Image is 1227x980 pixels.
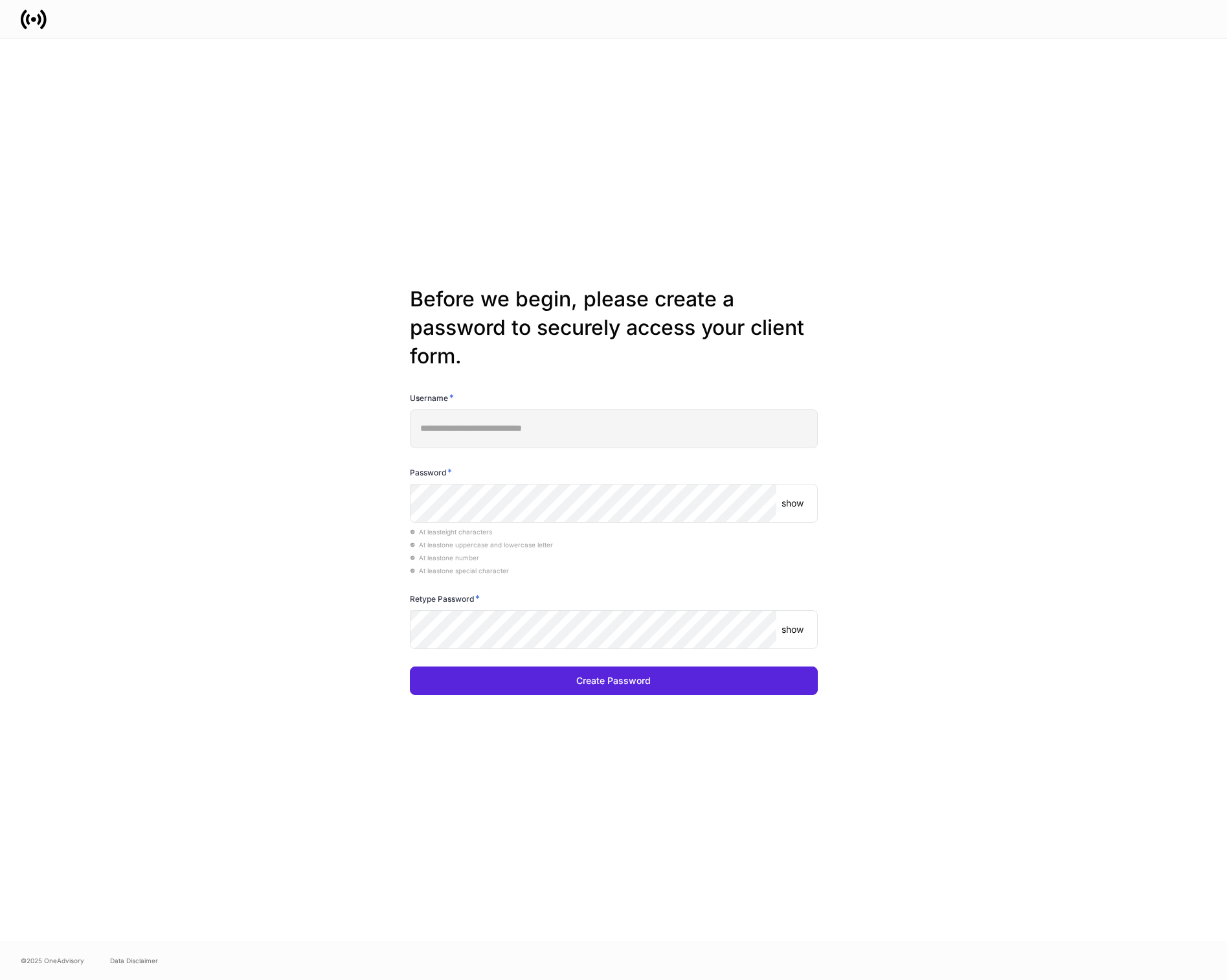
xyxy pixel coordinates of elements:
p: show [782,623,804,636]
h6: Password [410,466,452,479]
h2: Before we begin, please create a password to securely access your client form. [410,285,818,370]
span: © 2025 OneAdvisory [21,955,84,966]
span: At least one number [410,554,479,562]
h6: Retype Password [410,592,480,605]
div: Create Password [576,676,651,685]
button: Create Password [410,667,818,695]
span: At least eight characters [410,528,492,536]
a: Data Disclaimer [110,955,158,966]
span: At least one uppercase and lowercase letter [410,541,553,549]
span: At least one special character [410,567,509,575]
h6: Username [410,391,454,404]
p: show [782,497,804,510]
